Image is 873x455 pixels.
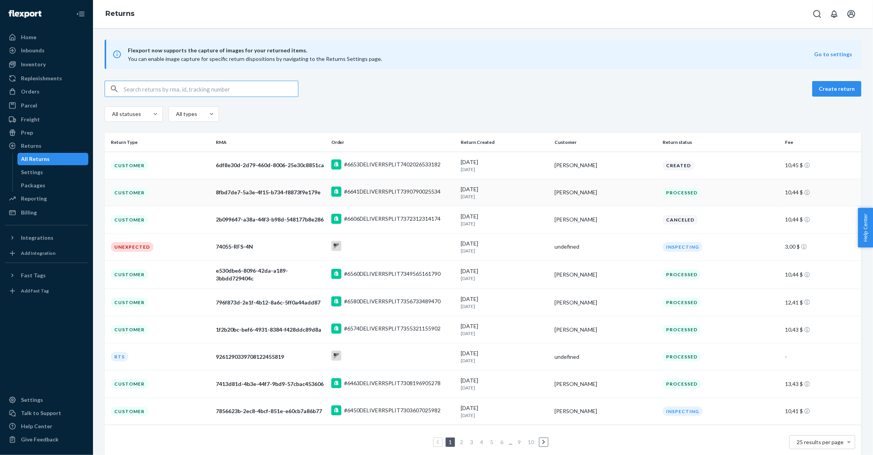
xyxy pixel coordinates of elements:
p: [DATE] [461,193,548,200]
a: Settings [17,166,89,178]
div: [DATE] [461,322,548,337]
th: Fee [782,133,861,152]
div: Help Center [21,422,52,430]
div: [PERSON_NAME] [554,407,656,415]
div: [PERSON_NAME] [554,326,656,334]
button: Go to settings [814,50,852,58]
div: Orders [21,88,40,95]
td: 10,44 $ [782,179,861,206]
div: Customer [111,325,148,334]
div: 2b099647-a38a-44f3-b98d-548177b8e286 [216,216,325,223]
div: - [785,353,855,361]
button: Close Navigation [73,6,88,22]
div: [DATE] [461,295,548,310]
th: Customer [551,133,659,152]
a: Page 3 [468,439,475,445]
div: 7856623b-2ec8-4bcf-851e-e60cb7a86b77 [216,407,325,415]
td: 13,43 $ [782,370,861,398]
th: Return Created [458,133,551,152]
a: Talk to Support [5,407,88,419]
input: Search returns by rma, id, tracking number [124,81,298,97]
a: Page 5 [489,439,495,445]
div: Billing [21,209,37,216]
td: 10,45 $ [782,152,861,179]
a: Page 4 [479,439,485,445]
a: Page 9 [516,439,522,445]
div: Parcel [21,102,37,109]
td: 10,43 $ [782,316,861,343]
div: 796f873d-2e1f-4b12-8a6c-5ff0a44add87 [216,299,325,306]
div: Inspecting [663,407,703,416]
div: #6606DELIVERRSPLIT7372312314174 [344,215,441,223]
a: Returns [5,140,88,152]
div: [PERSON_NAME] [554,271,656,279]
li: ... [508,438,513,447]
div: undefined [554,243,656,251]
div: [DATE] [461,213,548,227]
div: Processed [663,325,701,334]
button: Fast Tags [5,269,88,282]
div: [PERSON_NAME] [554,216,656,223]
div: 1f2b20bc-bef6-4931-8384-f428ddc89d8a [216,326,325,334]
div: Replenishments [21,74,62,82]
a: Page 1 is your current page [447,439,453,445]
div: Packages [21,182,46,189]
a: Page 6 [499,439,505,445]
a: Parcel [5,99,88,112]
div: [DATE] [461,377,548,391]
div: Integrations [21,234,53,242]
a: Page 2 [458,439,465,445]
div: RTS [111,352,128,362]
a: Home [5,31,88,43]
a: Orders [5,85,88,98]
a: Inventory [5,58,88,71]
div: #6450DELIVERRSPLIT7303607025982 [344,407,441,414]
div: [PERSON_NAME] [554,299,656,306]
div: Settings [21,168,43,176]
a: Inbounds [5,44,88,57]
div: Inbounds [21,47,45,54]
div: Add Integration [21,250,55,256]
a: Page 10 [526,439,536,445]
td: 3,00 $ [782,233,861,260]
div: 74055-RFS-4N [216,243,325,251]
p: [DATE] [461,166,548,173]
div: Created [663,161,694,170]
div: All types [176,110,196,118]
span: Flexport now supports the capture of images for your returned items. [128,46,814,55]
div: Freight [21,116,40,123]
a: Reporting [5,192,88,205]
div: [DATE] [461,267,548,282]
div: 7413d81d-4b3e-44f7-9bd9-57cbac453606 [216,380,325,388]
div: [DATE] [461,349,548,364]
div: #6580DELIVERRSPLIT7356733489470 [344,298,441,305]
td: 10,44 $ [782,206,861,233]
div: undefined [554,353,656,361]
a: Settings [5,394,88,406]
a: Replenishments [5,72,88,85]
div: e530dbe6-8096-42da-a189-3bbdd729404c [216,267,325,282]
p: [DATE] [461,303,548,310]
a: Packages [17,179,89,192]
div: Inspecting [663,242,703,252]
div: [DATE] [461,404,548,419]
button: Open account menu [844,6,859,22]
div: #6641DELIVERRSPLIT7390790025534 [344,188,441,195]
div: Returns [21,142,41,150]
p: [DATE] [461,330,548,337]
a: Prep [5,126,88,139]
div: [DATE] [461,240,548,254]
div: [PERSON_NAME] [554,380,656,388]
a: Help Center [5,420,88,433]
th: Return status [659,133,782,152]
span: 25 results per page [797,439,844,445]
img: Flexport logo [9,10,41,18]
div: Customer [111,161,148,170]
div: Talk to Support [21,409,61,417]
div: Customer [111,407,148,416]
div: Home [21,33,36,41]
div: Customer [111,215,148,225]
th: Order [328,133,458,152]
ol: breadcrumbs [99,3,141,25]
div: All Returns [21,155,50,163]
